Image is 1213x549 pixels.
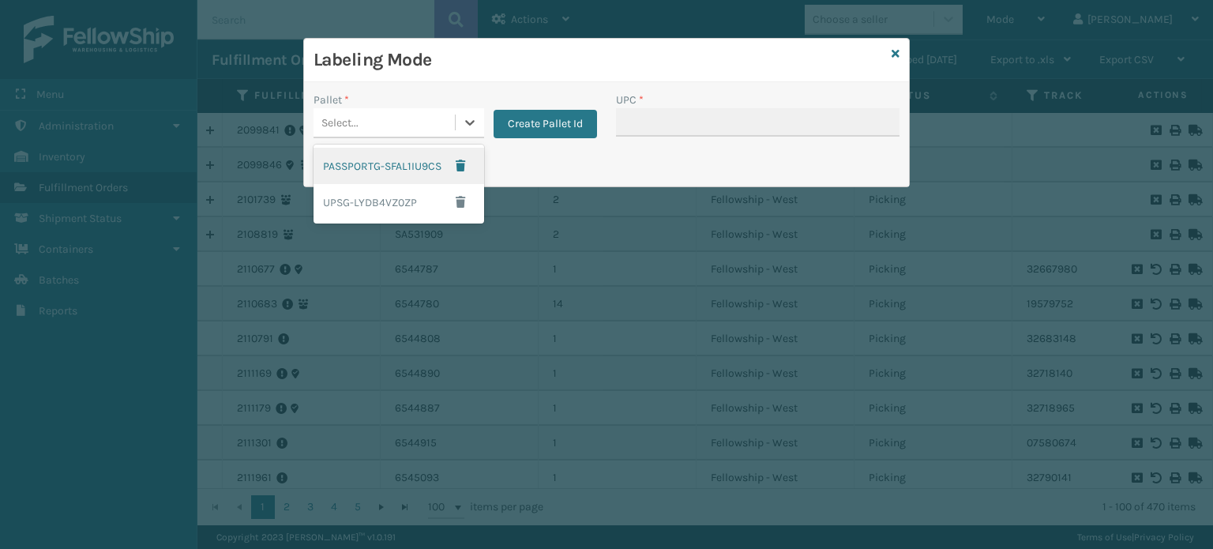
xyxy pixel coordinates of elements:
[314,92,349,108] label: Pallet
[314,48,885,72] h3: Labeling Mode
[494,110,597,138] button: Create Pallet Id
[321,115,359,131] div: Select...
[616,92,644,108] label: UPC
[314,148,484,184] div: PASSPORTG-SFAL1IU9CS
[314,184,484,220] div: UPSG-LYDB4VZ0ZP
